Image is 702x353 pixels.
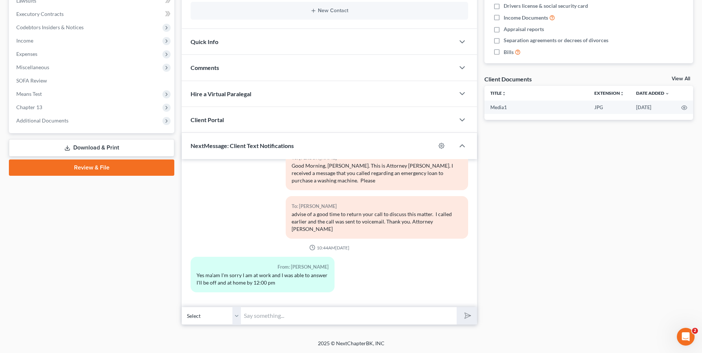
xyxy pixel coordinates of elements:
a: Titleunfold_more [490,90,506,96]
div: Yes ma'am I'm sorry I am at work and I was able to answer I'll be off and at home by 12:00 pm [197,272,329,286]
div: 10:44AM[DATE] [191,245,468,251]
a: Review & File [9,159,174,176]
span: Income Documents [504,14,548,21]
span: Additional Documents [16,117,68,124]
span: Expenses [16,51,37,57]
i: unfold_more [620,91,624,96]
button: New Contact [197,8,462,14]
td: Media1 [484,101,588,114]
span: Codebtors Insiders & Notices [16,24,84,30]
div: To: [PERSON_NAME] [292,202,462,211]
div: Client Documents [484,75,532,83]
i: unfold_more [502,91,506,96]
iframe: Intercom live chat [677,328,695,346]
span: 2 [692,328,698,334]
span: Income [16,37,33,44]
a: Download & Print [9,139,174,157]
a: View All [672,76,690,81]
i: expand_more [665,91,669,96]
div: Good Morning, [PERSON_NAME]. This is Attorney [PERSON_NAME]. I received a message that you called... [292,162,462,184]
a: SOFA Review [10,74,174,87]
div: From: [PERSON_NAME] [197,263,329,271]
a: Extensionunfold_more [594,90,624,96]
span: Client Portal [191,116,224,123]
td: [DATE] [630,101,675,114]
input: Say something... [241,307,457,325]
span: Separation agreements or decrees of divorces [504,37,608,44]
span: SOFA Review [16,77,47,84]
span: Comments [191,64,219,71]
a: Executory Contracts [10,7,174,21]
span: Drivers license & social security card [504,2,588,10]
a: Date Added expand_more [636,90,669,96]
span: Appraisal reports [504,26,544,33]
div: 2025 © NextChapterBK, INC [140,340,562,353]
span: Quick Info [191,38,218,45]
span: NextMessage: Client Text Notifications [191,142,294,149]
span: Chapter 13 [16,104,42,110]
span: Means Test [16,91,42,97]
span: Bills [504,48,514,56]
td: JPG [588,101,630,114]
span: Executory Contracts [16,11,64,17]
span: Hire a Virtual Paralegal [191,90,251,97]
span: Miscellaneous [16,64,49,70]
div: advise of a good time to return your call to discuss this matter. I called earlier and the call w... [292,211,462,233]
